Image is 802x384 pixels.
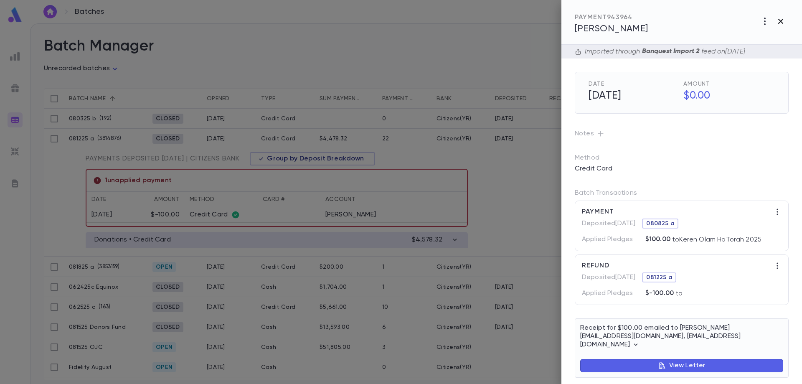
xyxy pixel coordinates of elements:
[643,220,677,227] span: 080825 a
[582,289,645,298] p: Applied Pledges
[678,87,775,105] h5: $0.00
[582,208,614,216] span: Payment
[582,235,645,244] p: Applied Pledges
[575,154,617,162] p: Method
[589,81,680,87] span: Date
[640,47,702,56] p: Banquest Import 2
[674,289,683,298] p: to
[643,274,675,281] span: 081225 a
[669,361,706,370] p: View Letter
[570,162,617,175] p: Credit Card
[582,262,609,270] span: Refund
[575,24,648,33] span: [PERSON_NAME]
[584,87,680,105] h5: [DATE]
[575,13,648,22] div: PAYMENT 943964
[582,273,635,282] p: Deposited [DATE]
[580,324,783,349] p: Receipt for $100.00 emailed to [PERSON_NAME][EMAIL_ADDRESS][DOMAIN_NAME], [EMAIL_ADDRESS][DOMAIN_...
[582,219,635,228] p: Deposited [DATE]
[670,235,761,244] p: to Keren Olam HaTorah 2025
[683,81,775,87] span: Amount
[575,189,789,201] p: Batch Transactions
[580,359,783,372] button: View Letter
[645,289,674,298] p: $-100.00
[581,47,745,56] div: Imported through feed on [DATE]
[575,127,789,140] p: Notes
[645,235,670,244] p: $100.00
